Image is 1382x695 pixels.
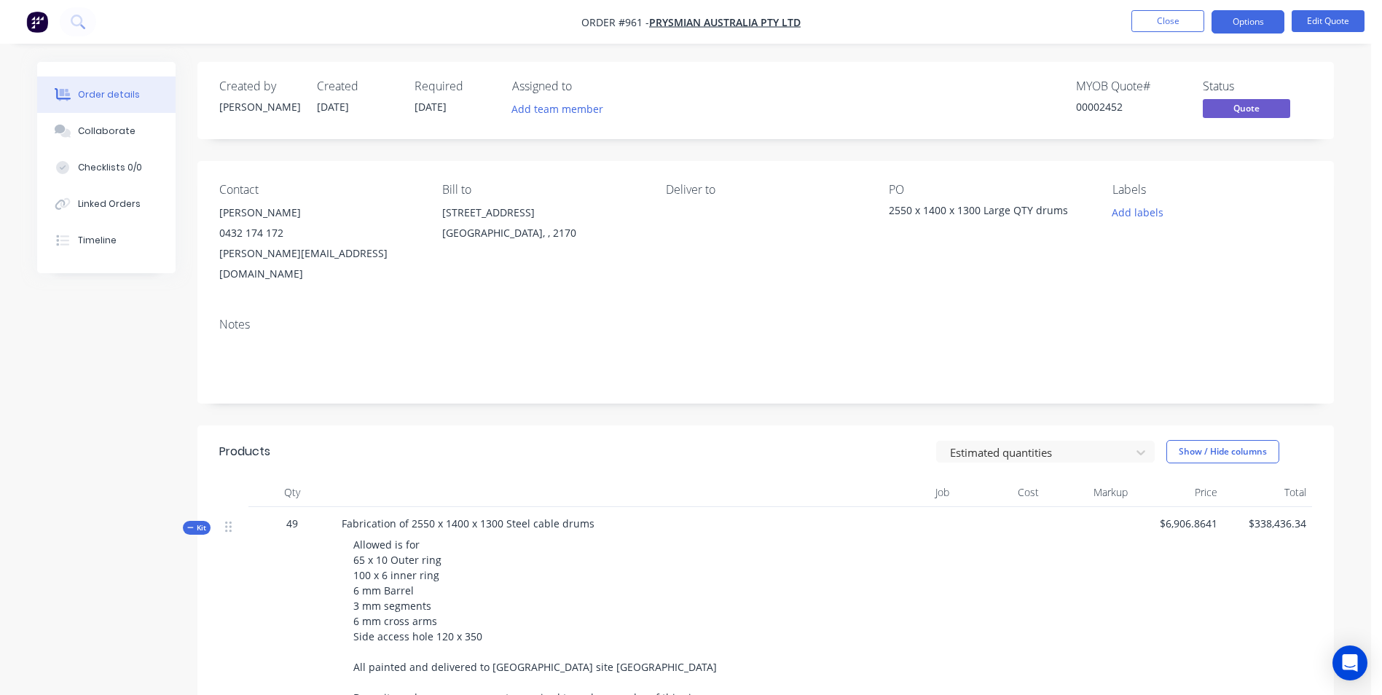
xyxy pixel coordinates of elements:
div: Timeline [78,234,117,247]
div: [STREET_ADDRESS] [442,203,642,223]
span: Kit [187,522,206,533]
button: Show / Hide columns [1166,440,1279,463]
button: Linked Orders [37,186,176,222]
span: $6,906.8641 [1139,516,1217,531]
button: Timeline [37,222,176,259]
div: Order details [78,88,140,101]
span: [DATE] [415,100,447,114]
button: Add labels [1104,203,1171,222]
div: Created by [219,79,299,93]
div: Status [1203,79,1312,93]
div: Required [415,79,495,93]
a: Prysmian Australia Pty Ltd [649,15,801,29]
button: Kit [183,521,211,535]
span: 49 [286,516,298,531]
div: Cost [955,478,1045,507]
div: [PERSON_NAME]0432 174 172[PERSON_NAME][EMAIL_ADDRESS][DOMAIN_NAME] [219,203,419,284]
div: [GEOGRAPHIC_DATA], , 2170 [442,223,642,243]
button: Close [1131,10,1204,32]
div: Labels [1112,183,1312,197]
button: Order details [37,76,176,113]
div: Collaborate [78,125,136,138]
button: Add team member [504,99,611,119]
div: Qty [248,478,336,507]
div: Linked Orders [78,197,141,211]
div: Assigned to [512,79,658,93]
div: Total [1223,478,1313,507]
span: Order #961 - [581,15,649,29]
div: [PERSON_NAME] [219,203,419,223]
img: Factory [26,11,48,33]
div: Products [219,443,270,460]
div: 2550 x 1400 x 1300 Large QTY drums [889,203,1071,223]
button: Add team member [512,99,611,119]
span: $338,436.34 [1229,516,1307,531]
div: PO [889,183,1088,197]
div: [STREET_ADDRESS][GEOGRAPHIC_DATA], , 2170 [442,203,642,249]
div: Deliver to [666,183,865,197]
button: Collaborate [37,113,176,149]
button: Options [1212,10,1284,34]
div: [PERSON_NAME][EMAIL_ADDRESS][DOMAIN_NAME] [219,243,419,284]
div: Bill to [442,183,642,197]
div: MYOB Quote # [1076,79,1185,93]
div: 00002452 [1076,99,1185,114]
button: Checklists 0/0 [37,149,176,186]
div: Markup [1045,478,1134,507]
span: Fabrication of 2550 x 1400 x 1300 Steel cable drums [342,517,594,530]
button: Edit Quote [1292,10,1365,32]
div: Open Intercom Messenger [1332,645,1367,680]
div: Job [846,478,955,507]
div: 0432 174 172 [219,223,419,243]
div: Price [1134,478,1223,507]
div: Checklists 0/0 [78,161,142,174]
div: Notes [219,318,1312,331]
span: [DATE] [317,100,349,114]
div: [PERSON_NAME] [219,99,299,114]
div: Created [317,79,397,93]
span: Quote [1203,99,1290,117]
div: Contact [219,183,419,197]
